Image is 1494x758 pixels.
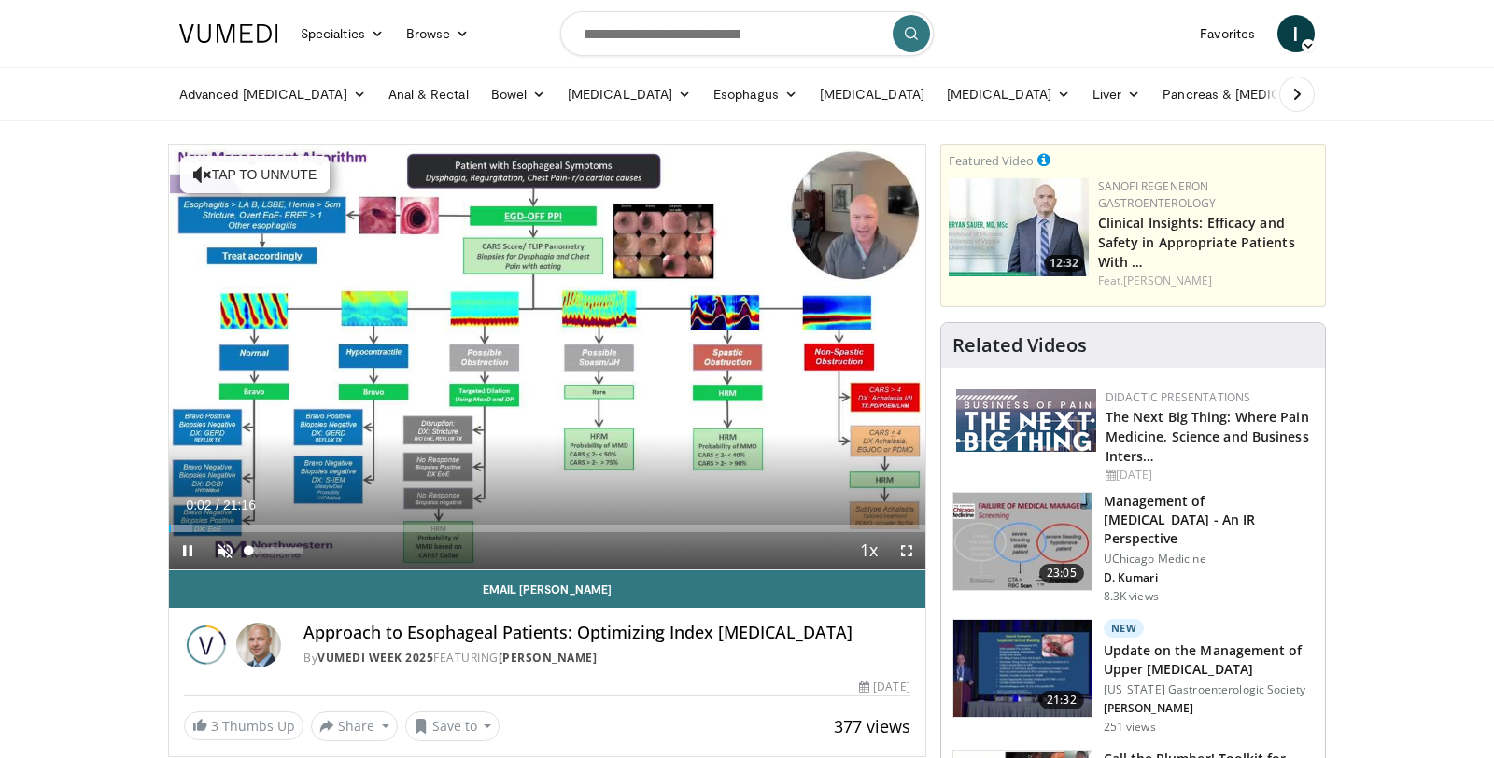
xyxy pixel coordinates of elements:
[169,525,925,532] div: Progress Bar
[303,623,910,643] h4: Approach to Esophageal Patients: Optimizing Index [MEDICAL_DATA]
[1106,408,1309,465] a: The Next Big Thing: Where Pain Medicine, Science and Business Inters…
[248,547,302,554] div: Volume Level
[303,650,910,667] div: By FEATURING
[1123,273,1212,288] a: [PERSON_NAME]
[1039,691,1084,709] span: 21:32
[952,334,1087,357] h4: Related Videos
[956,389,1096,452] img: 44f54e11-6613-45d7-904c-e6fd40030585.png.150x105_q85_autocrop_double_scale_upscale_version-0.2.png
[1104,619,1145,638] p: New
[888,532,925,569] button: Fullscreen
[480,76,557,113] a: Bowel
[949,178,1089,276] img: bf9ce42c-6823-4735-9d6f-bc9dbebbcf2c.png.150x105_q85_crop-smart_upscale.jpg
[1104,641,1314,679] h3: Update on the Management of Upper [MEDICAL_DATA]
[1098,178,1217,211] a: Sanofi Regeneron Gastroenterology
[211,717,218,735] span: 3
[1098,214,1295,271] a: Clinical Insights: Efficacy and Safety in Appropriate Patients With …
[953,493,1092,590] img: f07a691c-eec3-405b-bc7b-19fe7e1d3130.150x105_q85_crop-smart_upscale.jpg
[1104,589,1159,604] p: 8.3K views
[168,76,377,113] a: Advanced [MEDICAL_DATA]
[216,498,219,512] span: /
[1104,552,1314,567] p: UChicago Medicine
[834,715,910,737] span: 377 views
[169,532,206,569] button: Pause
[949,178,1089,276] a: 12:32
[1189,15,1266,52] a: Favorites
[1044,255,1084,272] span: 12:32
[236,623,281,667] img: Avatar
[289,15,395,52] a: Specialties
[405,711,500,741] button: Save to
[851,532,888,569] button: Playback Rate
[1106,389,1310,406] div: Didactic Presentations
[206,532,244,569] button: Unmute
[1081,76,1151,113] a: Liver
[180,156,330,193] button: Tap to unmute
[1104,701,1314,716] p: [PERSON_NAME]
[1039,564,1084,583] span: 23:05
[179,24,278,43] img: VuMedi Logo
[184,623,229,667] img: Vumedi Week 2025
[1098,273,1318,289] div: Feat.
[1104,682,1314,697] p: [US_STATE] Gastroenterologic Society
[953,620,1092,717] img: 3890c88d-892c-42d2-832f-e7e97257bde5.150x105_q85_crop-smart_upscale.jpg
[223,498,256,512] span: 21:16
[952,619,1314,735] a: 21:32 New Update on the Management of Upper [MEDICAL_DATA] [US_STATE] Gastroenterologic Society [...
[1104,720,1156,735] p: 251 views
[1104,492,1314,548] h3: Management of [MEDICAL_DATA] - An IR Perspective
[560,11,934,56] input: Search topics, interventions
[317,650,433,666] a: Vumedi Week 2025
[377,76,480,113] a: Anal & Rectal
[186,498,211,512] span: 0:02
[1277,15,1315,52] a: I
[311,711,398,741] button: Share
[557,76,702,113] a: [MEDICAL_DATA]
[1151,76,1370,113] a: Pancreas & [MEDICAL_DATA]
[169,145,925,570] video-js: Video Player
[809,76,936,113] a: [MEDICAL_DATA]
[184,711,303,740] a: 3 Thumbs Up
[1104,570,1314,585] p: D. Kumari
[499,650,598,666] a: [PERSON_NAME]
[395,15,481,52] a: Browse
[169,570,925,608] a: Email [PERSON_NAME]
[952,492,1314,604] a: 23:05 Management of [MEDICAL_DATA] - An IR Perspective UChicago Medicine D. Kumari 8.3K views
[1106,467,1310,484] div: [DATE]
[936,76,1081,113] a: [MEDICAL_DATA]
[702,76,809,113] a: Esophagus
[949,152,1034,169] small: Featured Video
[859,679,909,695] div: [DATE]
